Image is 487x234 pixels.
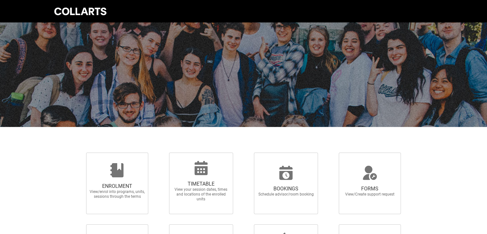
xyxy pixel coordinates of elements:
span: View/enrol into programs, units, sessions through the terms [89,189,145,199]
span: ENROLMENT [89,183,145,189]
span: View your session dates, times and locations of the enrolled units [173,187,229,202]
button: User Profile [431,10,434,11]
span: TIMETABLE [173,181,229,187]
span: View/Create support request [342,192,398,197]
span: FORMS [342,186,398,192]
span: Schedule advisor/room booking [258,192,314,197]
span: BOOKINGS [258,186,314,192]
